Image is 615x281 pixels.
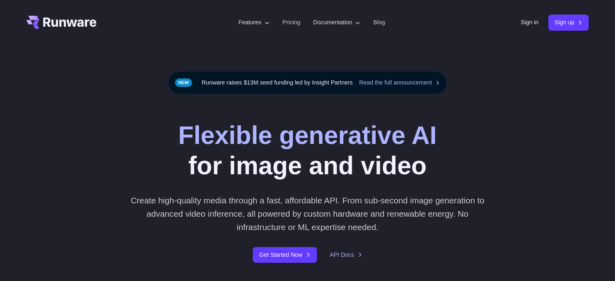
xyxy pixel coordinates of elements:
[178,120,437,181] h1: for image and video
[26,16,97,29] a: Go to /
[239,18,270,27] label: Features
[283,18,300,27] a: Pricing
[253,247,317,263] a: Get Started Now
[313,18,361,27] label: Documentation
[178,121,437,149] strong: Flexible generative AI
[168,71,447,94] div: Runware raises $13M seed funding led by Insight Partners
[521,18,539,27] a: Sign in
[127,194,488,234] p: Create high-quality media through a fast, affordable API. From sub-second image generation to adv...
[359,78,440,87] a: Read the full announcement
[373,18,385,27] a: Blog
[548,15,589,30] a: Sign up
[330,250,362,260] a: API Docs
